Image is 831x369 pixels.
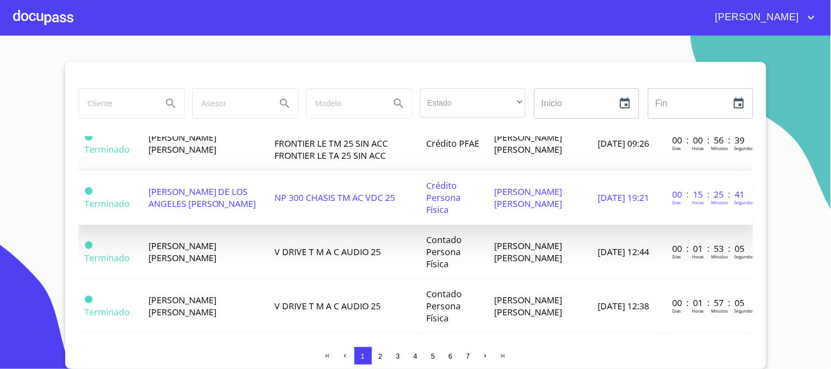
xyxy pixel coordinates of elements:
[495,294,563,318] span: [PERSON_NAME] [PERSON_NAME]
[274,192,395,204] span: NP 300 CHASIS TM AC VDC 25
[420,88,525,118] div: ​
[85,133,93,141] span: Terminado
[431,352,435,360] span: 5
[495,240,563,264] span: [PERSON_NAME] [PERSON_NAME]
[598,137,650,149] span: [DATE] 09:26
[396,352,400,360] span: 3
[148,186,256,210] span: [PERSON_NAME] DE LOS ANGELES [PERSON_NAME]
[361,352,365,360] span: 1
[148,131,216,155] span: [PERSON_NAME] [PERSON_NAME]
[734,199,754,205] p: Segundos
[407,347,425,365] button: 4
[495,131,563,155] span: [PERSON_NAME] [PERSON_NAME]
[449,352,452,360] span: 6
[734,308,754,314] p: Segundos
[598,246,650,258] span: [DATE] 12:44
[354,347,372,365] button: 1
[85,187,93,195] span: Terminado
[372,347,389,365] button: 2
[386,90,412,117] button: Search
[466,352,470,360] span: 7
[85,143,130,155] span: Terminado
[426,180,461,216] span: Crédito Persona Física
[672,243,746,255] p: 00 : 01 : 53 : 05
[598,192,650,204] span: [DATE] 19:21
[148,240,216,264] span: [PERSON_NAME] [PERSON_NAME]
[598,300,650,312] span: [DATE] 12:38
[707,9,818,26] button: account of current user
[672,308,681,314] p: Dias
[85,252,130,264] span: Terminado
[274,300,381,312] span: V DRIVE T M A C AUDIO 25
[272,90,298,117] button: Search
[672,188,746,200] p: 00 : 15 : 25 : 41
[442,347,460,365] button: 6
[672,134,746,146] p: 00 : 00 : 56 : 39
[672,253,681,260] p: Dias
[85,306,130,318] span: Terminado
[692,145,704,151] p: Horas
[707,9,805,26] span: [PERSON_NAME]
[274,125,388,162] span: FRONTIER XE TM 25 SIN ACC FRONTIER LE TM 25 SIN ACC FRONTIER LE TA 25 SIN ACC
[711,253,728,260] p: Minutos
[692,199,704,205] p: Horas
[692,308,704,314] p: Horas
[148,294,216,318] span: [PERSON_NAME] [PERSON_NAME]
[414,352,417,360] span: 4
[495,186,563,210] span: [PERSON_NAME] [PERSON_NAME]
[711,199,728,205] p: Minutos
[734,145,754,151] p: Segundos
[85,198,130,210] span: Terminado
[672,297,746,309] p: 00 : 01 : 57 : 05
[711,145,728,151] p: Minutos
[460,347,477,365] button: 7
[79,89,153,118] input: search
[307,89,381,118] input: search
[426,288,462,324] span: Contado Persona Física
[193,89,267,118] input: search
[426,137,479,149] span: Crédito PFAE
[711,308,728,314] p: Minutos
[379,352,382,360] span: 2
[426,234,462,270] span: Contado Persona Física
[85,241,93,249] span: Terminado
[692,253,704,260] p: Horas
[672,145,681,151] p: Dias
[425,347,442,365] button: 5
[734,253,754,260] p: Segundos
[85,296,93,303] span: Terminado
[389,347,407,365] button: 3
[158,90,184,117] button: Search
[672,199,681,205] p: Dias
[274,246,381,258] span: V DRIVE T M A C AUDIO 25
